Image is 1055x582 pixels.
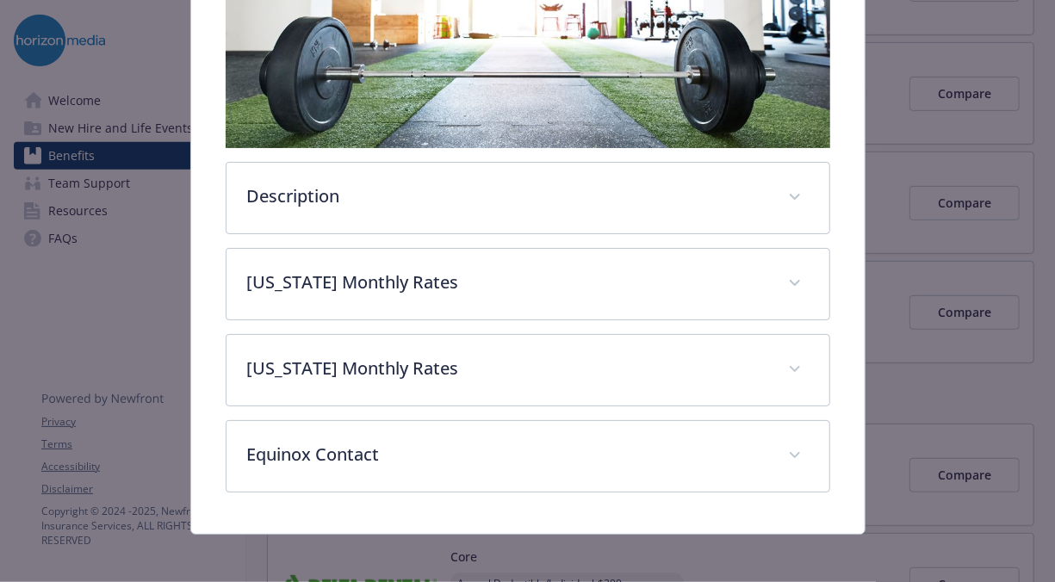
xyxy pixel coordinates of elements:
div: Equinox Contact [227,421,829,492]
div: [US_STATE] Monthly Rates [227,249,829,319]
p: Description [247,183,767,209]
p: Equinox Contact [247,442,767,467]
div: [US_STATE] Monthly Rates [227,335,829,406]
div: Description [227,163,829,233]
p: [US_STATE] Monthly Rates [247,269,767,295]
p: [US_STATE] Monthly Rates [247,356,767,381]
